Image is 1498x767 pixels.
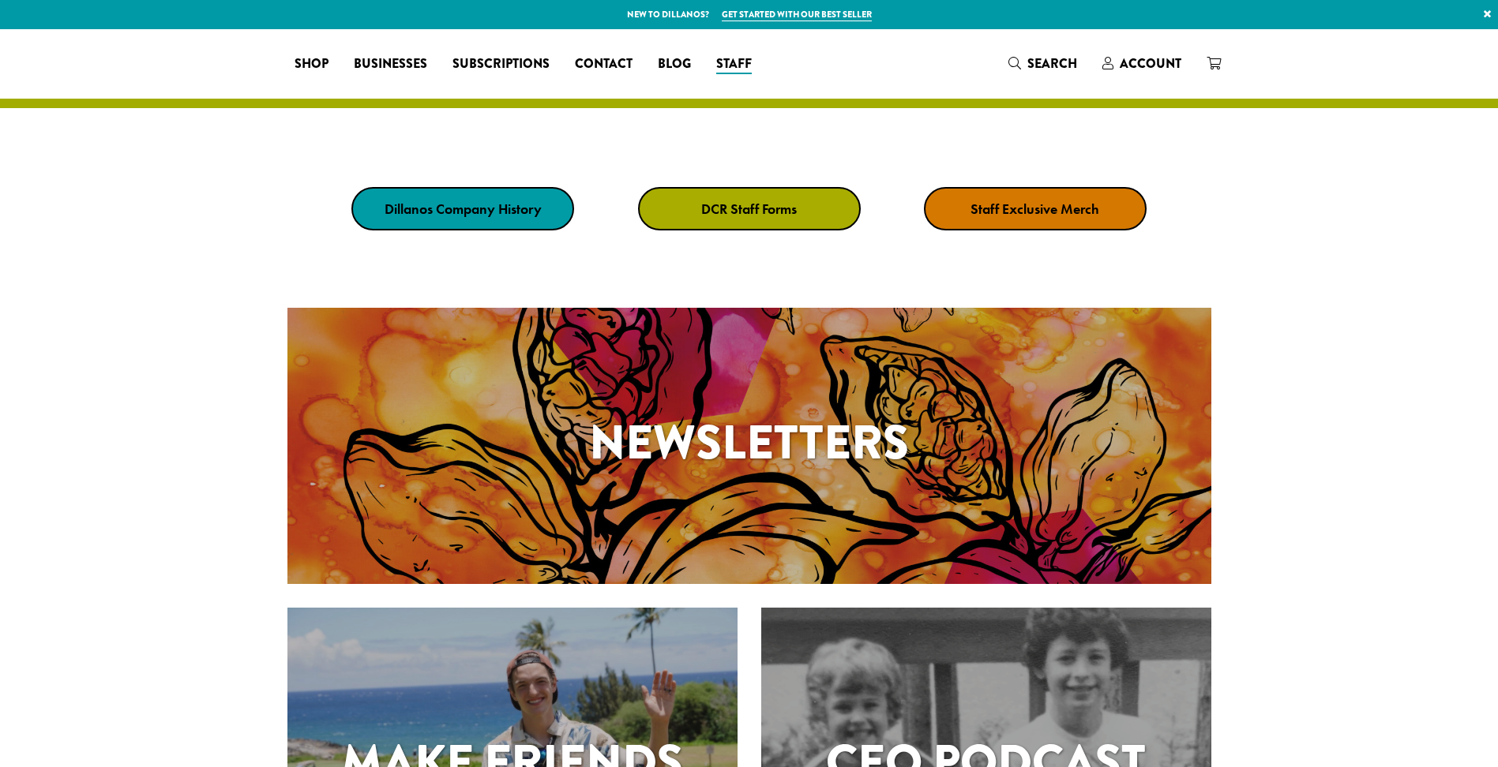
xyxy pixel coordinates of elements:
strong: Staff Exclusive Merch [971,200,1099,218]
a: Staff Exclusive Merch [924,187,1147,230]
span: Contact [575,54,633,74]
span: Search [1027,54,1077,73]
span: Businesses [354,54,427,74]
h1: Newsletters [287,407,1211,478]
span: Account [1120,54,1181,73]
a: Dillanos Company History [351,187,574,230]
span: Subscriptions [452,54,550,74]
a: Staff [704,51,764,77]
strong: Dillanos Company History [385,200,542,218]
a: DCR Staff Forms [638,187,861,230]
strong: DCR Staff Forms [701,200,797,218]
a: Get started with our best seller [722,8,872,21]
a: Newsletters [287,308,1211,584]
a: Search [996,51,1090,77]
span: Staff [716,54,752,74]
a: Shop [282,51,341,77]
span: Shop [295,54,329,74]
span: Blog [658,54,691,74]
